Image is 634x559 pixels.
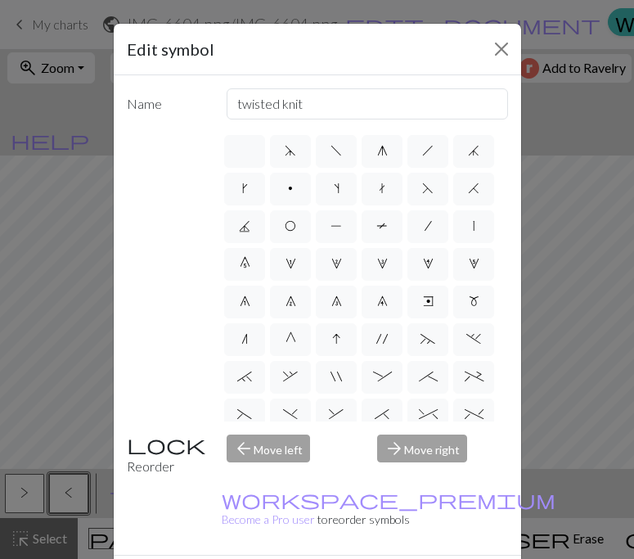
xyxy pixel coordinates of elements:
[240,257,250,270] span: 0
[468,144,479,157] span: j
[330,144,342,157] span: f
[373,370,392,383] span: :
[469,257,479,270] span: 5
[117,88,218,119] label: Name
[237,370,252,383] span: `
[423,295,434,308] span: e
[285,219,296,232] span: O
[419,408,438,421] span: ^
[334,182,339,195] span: s
[286,295,296,308] span: 7
[488,36,515,62] button: Close
[376,219,388,232] span: T
[376,332,388,345] span: '
[285,144,296,157] span: d
[242,182,248,195] span: k
[330,219,342,232] span: P
[422,182,434,195] span: F
[379,182,385,195] span: t
[468,182,479,195] span: H
[469,295,479,308] span: m
[241,332,248,345] span: n
[239,219,250,232] span: J
[331,257,342,270] span: 2
[425,219,432,232] span: /
[377,257,388,270] span: 3
[423,257,434,270] span: 4
[331,295,342,308] span: 8
[465,370,483,383] span: +
[237,408,252,421] span: (
[283,408,298,421] span: )
[117,435,218,476] div: Reorder
[286,257,296,270] span: 1
[222,488,555,511] span: workspace_premium
[466,332,481,345] span: .
[419,370,438,383] span: ;
[420,332,435,345] span: ~
[332,332,340,345] span: I
[377,144,388,157] span: g
[330,370,342,383] span: "
[222,493,555,526] a: Become a Pro user
[127,37,214,61] h5: Edit symbol
[329,408,344,421] span: &
[286,332,296,345] span: G
[283,370,298,383] span: ,
[465,408,483,421] span: %
[422,144,434,157] span: h
[377,295,388,308] span: 9
[473,219,474,232] span: |
[288,182,293,195] span: p
[222,493,555,526] small: to reorder symbols
[240,295,250,308] span: 6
